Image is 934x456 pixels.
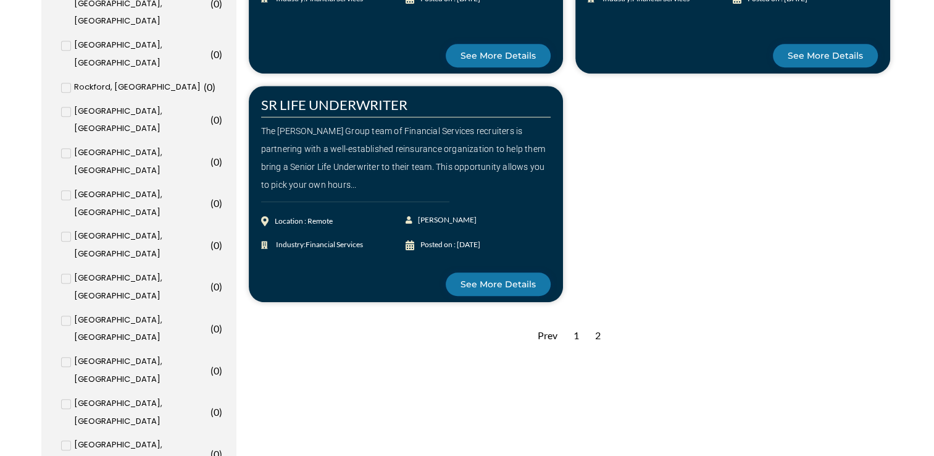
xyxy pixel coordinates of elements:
span: 0 [214,48,219,60]
span: [GEOGRAPHIC_DATA], [GEOGRAPHIC_DATA] [74,36,207,72]
span: See More Details [788,51,863,60]
span: ( [211,323,214,334]
span: ) [219,239,222,251]
span: [GEOGRAPHIC_DATA], [GEOGRAPHIC_DATA] [74,353,207,389]
span: [GEOGRAPHIC_DATA], [GEOGRAPHIC_DATA] [74,269,207,305]
a: See More Details [446,272,551,296]
span: ) [219,281,222,292]
span: Financial Services [306,240,363,249]
span: 0 [214,197,219,209]
span: ( [211,156,214,167]
span: [PERSON_NAME] [415,211,477,229]
span: 0 [214,156,219,167]
span: ( [211,48,214,60]
span: [GEOGRAPHIC_DATA], [GEOGRAPHIC_DATA] [74,144,207,180]
span: ) [212,81,215,93]
span: ) [219,156,222,167]
a: Industry:Financial Services [261,236,406,254]
span: 0 [214,114,219,125]
span: ( [211,365,214,376]
span: See More Details [461,51,536,60]
span: ) [219,197,222,209]
span: 0 [214,281,219,292]
span: ) [219,365,222,376]
span: ( [211,281,214,292]
span: 0 [207,81,212,93]
span: Rockford, [GEOGRAPHIC_DATA] [74,78,201,96]
div: 1 [567,321,585,351]
span: 0 [214,239,219,251]
div: Prev [532,321,564,351]
span: [GEOGRAPHIC_DATA], [GEOGRAPHIC_DATA] [74,227,207,263]
span: 0 [214,323,219,334]
span: ( [211,197,214,209]
span: ( [211,406,214,418]
div: 2 [589,321,607,351]
span: [GEOGRAPHIC_DATA], [GEOGRAPHIC_DATA] [74,311,207,347]
span: See More Details [461,280,536,289]
span: 0 [214,365,219,376]
a: See More Details [773,44,878,67]
div: The [PERSON_NAME] Group team of Financial Services recruiters is partnering with a well-establish... [261,122,551,193]
span: [GEOGRAPHIC_DATA], [GEOGRAPHIC_DATA] [74,103,207,138]
span: ( [211,114,214,125]
a: See More Details [446,44,551,67]
span: ) [219,406,222,418]
div: Location : Remote [275,213,333,230]
span: ) [219,323,222,334]
span: [GEOGRAPHIC_DATA], [GEOGRAPHIC_DATA] [74,395,207,431]
span: ) [219,114,222,125]
span: ( [211,239,214,251]
div: Posted on : [DATE] [420,236,480,254]
a: [PERSON_NAME] [406,211,478,229]
span: ) [219,48,222,60]
span: [GEOGRAPHIC_DATA], [GEOGRAPHIC_DATA] [74,186,207,222]
a: SR LIFE UNDERWRITER [261,96,407,113]
span: 0 [214,406,219,418]
span: Industry: [273,236,363,254]
span: ( [204,81,207,93]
